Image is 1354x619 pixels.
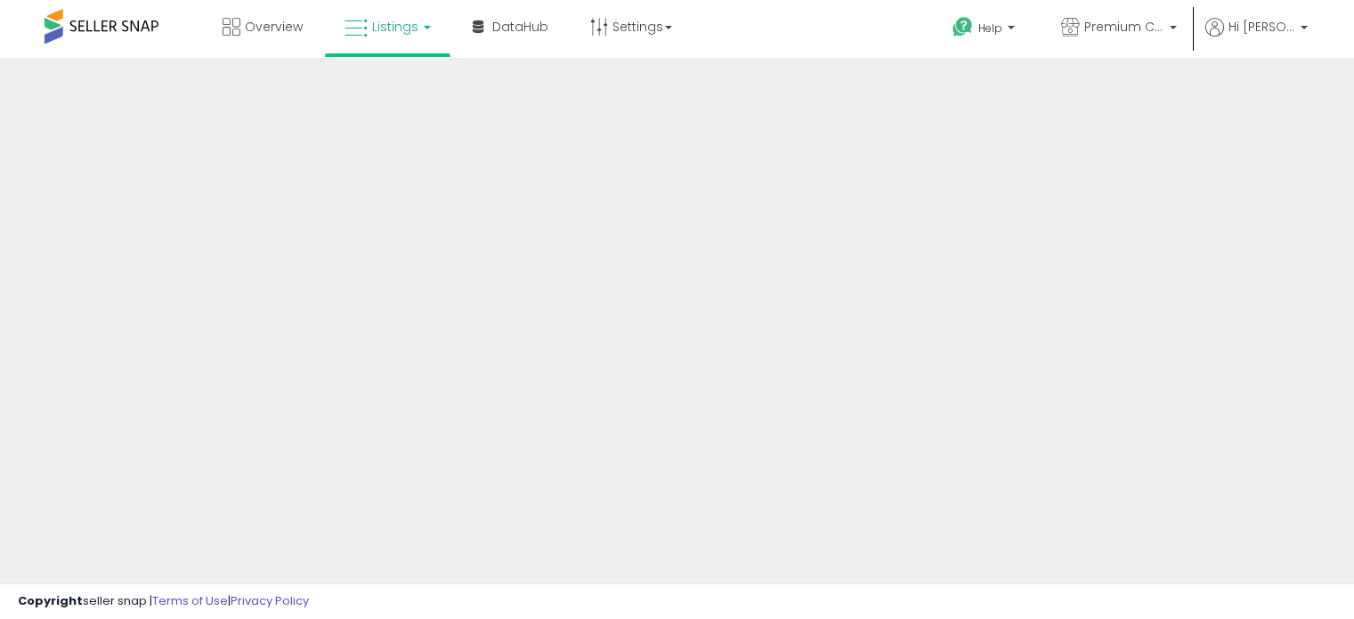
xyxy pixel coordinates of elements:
span: Premium Convenience [1084,18,1164,36]
span: Overview [245,18,303,36]
a: Hi [PERSON_NAME] [1205,18,1308,58]
span: Hi [PERSON_NAME] [1228,18,1295,36]
div: seller snap | | [18,593,309,610]
a: Privacy Policy [231,592,309,609]
span: DataHub [492,18,548,36]
span: Listings [372,18,418,36]
a: Help [938,3,1033,58]
a: Terms of Use [152,592,228,609]
i: Get Help [952,16,974,38]
strong: Copyright [18,592,83,609]
span: Help [978,20,1002,36]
